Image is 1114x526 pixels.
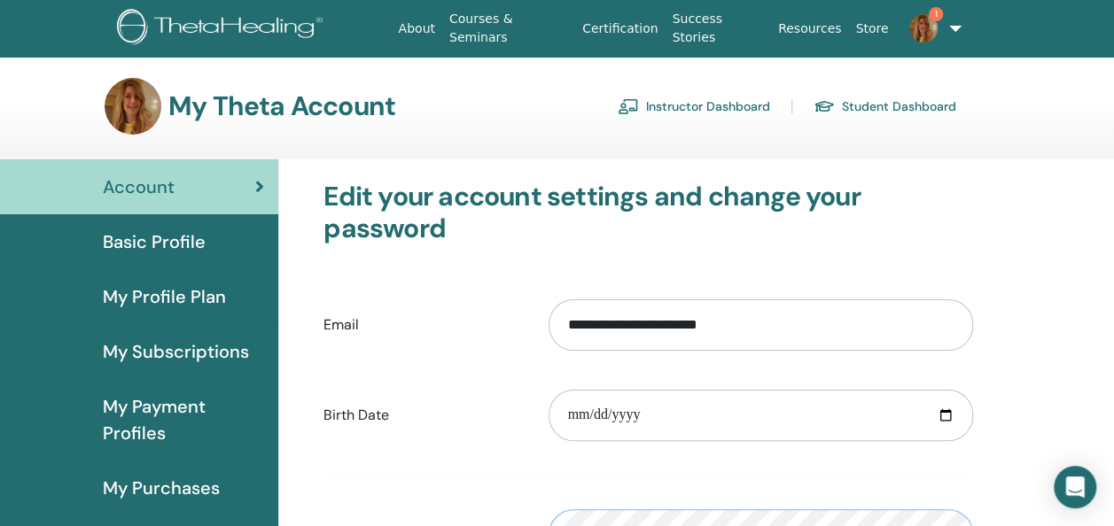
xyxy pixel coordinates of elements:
img: logo.png [117,9,329,49]
img: graduation-cap.svg [814,99,835,114]
a: Instructor Dashboard [618,92,770,120]
span: 1 [929,7,943,21]
img: default.jpg [105,78,161,135]
span: Account [103,174,175,200]
span: My Payment Profiles [103,393,264,446]
a: Certification [575,12,665,45]
div: Open Intercom Messenger [1054,466,1096,508]
img: chalkboard-teacher.svg [618,98,639,114]
span: Basic Profile [103,228,206,255]
label: Birth Date [310,398,535,432]
a: Resources [771,12,849,45]
img: default.jpg [909,14,938,43]
h3: My Theta Account [168,90,395,122]
a: Success Stories [665,3,770,54]
h3: Edit your account settings and change your password [323,181,973,244]
a: Student Dashboard [814,92,956,120]
a: Store [848,12,895,45]
span: My Subscriptions [103,338,249,365]
span: My Profile Plan [103,283,226,310]
span: My Purchases [103,475,220,501]
a: About [391,12,441,45]
a: Courses & Seminars [442,3,575,54]
label: Email [310,308,535,342]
